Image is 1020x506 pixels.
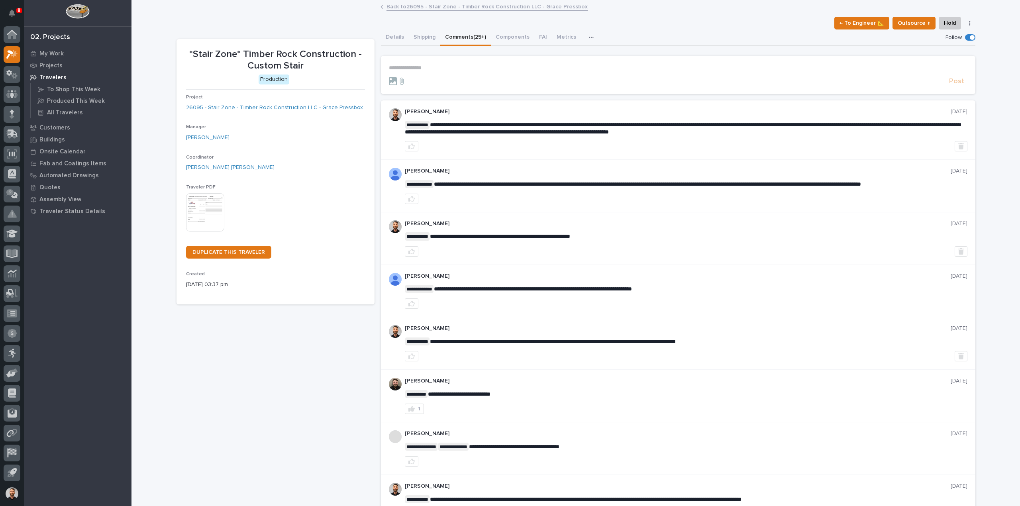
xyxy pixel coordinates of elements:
[4,5,20,22] button: Notifications
[955,246,967,257] button: Delete post
[39,160,106,167] p: Fab and Coatings Items
[405,108,951,115] p: [PERSON_NAME]
[186,125,206,129] span: Manager
[945,34,962,41] p: Follow
[405,220,951,227] p: [PERSON_NAME]
[47,109,83,116] p: All Travelers
[405,273,951,280] p: [PERSON_NAME]
[24,47,131,59] a: My Work
[39,172,99,179] p: Automated Drawings
[39,50,64,57] p: My Work
[381,29,409,46] button: Details
[39,196,81,203] p: Assembly View
[405,378,951,384] p: [PERSON_NAME]
[31,95,131,106] a: Produced This Week
[440,29,491,46] button: Comments (25+)
[405,141,418,151] button: like this post
[389,168,402,180] img: AOh14GjpcA6ydKGAvwfezp8OhN30Q3_1BHk5lQOeczEvCIoEuGETHm2tT-JUDAHyqffuBe4ae2BInEDZwLlH3tcCd_oYlV_i4...
[955,141,967,151] button: Delete post
[389,378,402,390] img: ACg8ocLB2sBq07NhafZLDpfZztpbDqa4HYtD3rBf5LhdHf4k=s96-c
[946,77,967,86] button: Post
[186,49,365,72] p: *Stair Zone* Timber Rock Construction - Custom Stair
[951,108,967,115] p: [DATE]
[39,124,70,131] p: Customers
[389,325,402,338] img: AGNmyxaji213nCK4JzPdPN3H3CMBhXDSA2tJ_sy3UIa5=s96-c
[24,59,131,71] a: Projects
[186,155,214,160] span: Coordinator
[834,17,889,29] button: ← To Engineer 📐
[405,456,418,467] button: like this post
[898,18,930,28] span: Outsource ↑
[30,33,70,42] div: 02. Projects
[186,95,203,100] span: Project
[951,483,967,490] p: [DATE]
[47,86,100,93] p: To Shop This Week
[24,145,131,157] a: Onsite Calendar
[18,8,20,13] p: 8
[405,194,418,204] button: like this post
[186,133,229,142] a: [PERSON_NAME]
[534,29,552,46] button: FAI
[405,351,418,361] button: like this post
[66,4,89,19] img: Workspace Logo
[405,246,418,257] button: like this post
[418,406,420,412] div: 1
[24,157,131,169] a: Fab and Coatings Items
[39,184,61,191] p: Quotes
[939,17,961,29] button: Hold
[39,148,86,155] p: Onsite Calendar
[951,220,967,227] p: [DATE]
[951,430,967,437] p: [DATE]
[892,17,936,29] button: Outsource ↑
[24,122,131,133] a: Customers
[552,29,581,46] button: Metrics
[951,378,967,384] p: [DATE]
[491,29,534,46] button: Components
[192,249,265,255] span: DUPLICATE THIS TRAVELER
[389,108,402,121] img: AGNmyxaji213nCK4JzPdPN3H3CMBhXDSA2tJ_sy3UIa5=s96-c
[39,62,63,69] p: Projects
[10,10,20,22] div: Notifications8
[405,325,951,332] p: [PERSON_NAME]
[186,280,365,289] p: [DATE] 03:37 pm
[24,181,131,193] a: Quotes
[389,273,402,286] img: AOh14GjpcA6ydKGAvwfezp8OhN30Q3_1BHk5lQOeczEvCIoEuGETHm2tT-JUDAHyqffuBe4ae2BInEDZwLlH3tcCd_oYlV_i4...
[31,84,131,95] a: To Shop This Week
[39,136,65,143] p: Buildings
[405,404,424,414] button: 1
[949,77,964,86] span: Post
[405,430,951,437] p: [PERSON_NAME]
[259,75,289,84] div: Production
[389,483,402,496] img: AGNmyxaji213nCK4JzPdPN3H3CMBhXDSA2tJ_sy3UIa5=s96-c
[24,205,131,217] a: Traveler Status Details
[186,163,275,172] a: [PERSON_NAME] [PERSON_NAME]
[24,169,131,181] a: Automated Drawings
[840,18,884,28] span: ← To Engineer 📐
[186,185,216,190] span: Traveler PDF
[409,29,440,46] button: Shipping
[944,18,956,28] span: Hold
[386,2,588,11] a: Back to26095 - Stair Zone - Timber Rock Construction LLC - Grace Pressbox
[186,104,363,112] a: 26095 - Stair Zone - Timber Rock Construction LLC - Grace Pressbox
[47,98,105,105] p: Produced This Week
[405,483,951,490] p: [PERSON_NAME]
[951,168,967,175] p: [DATE]
[951,325,967,332] p: [DATE]
[405,298,418,309] button: like this post
[31,107,131,118] a: All Travelers
[24,71,131,83] a: Travelers
[4,485,20,502] button: users-avatar
[39,74,67,81] p: Travelers
[405,168,951,175] p: [PERSON_NAME]
[951,273,967,280] p: [DATE]
[24,193,131,205] a: Assembly View
[186,272,205,277] span: Created
[389,220,402,233] img: AGNmyxaji213nCK4JzPdPN3H3CMBhXDSA2tJ_sy3UIa5=s96-c
[186,246,271,259] a: DUPLICATE THIS TRAVELER
[39,208,105,215] p: Traveler Status Details
[24,133,131,145] a: Buildings
[955,351,967,361] button: Delete post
